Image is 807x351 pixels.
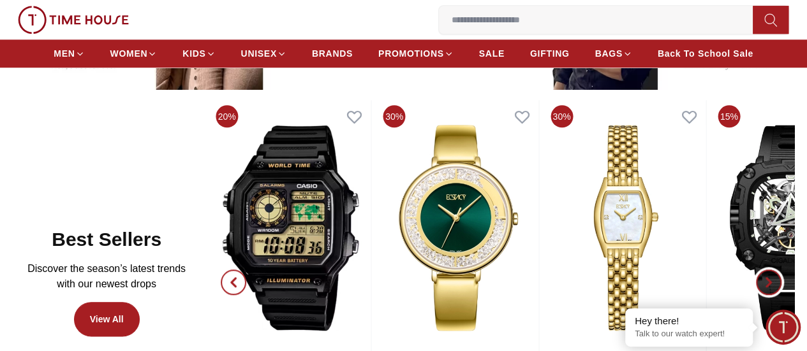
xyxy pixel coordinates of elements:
[530,42,570,65] a: GIFTING
[551,105,573,127] span: 30%
[18,6,129,34] img: ...
[766,310,801,345] div: Chat Widget
[530,47,570,60] span: GIFTING
[241,42,286,65] a: UNISEX
[312,42,353,65] a: BRANDS
[54,47,75,60] span: MEN
[378,47,444,60] span: PROMOTIONS
[241,47,277,60] span: UNISEX
[479,42,505,65] a: SALE
[595,47,622,60] span: BAGS
[110,47,148,60] span: WOMEN
[378,42,454,65] a: PROMOTIONS
[635,329,743,340] p: Talk to our watch expert!
[74,302,140,336] a: View All
[658,47,753,60] span: Back To School Sale
[110,42,158,65] a: WOMEN
[718,105,740,127] span: 15%
[479,47,505,60] span: SALE
[383,105,406,127] span: 30%
[52,228,161,251] h2: Best Sellers
[312,47,353,60] span: BRANDS
[182,47,205,60] span: KIDS
[595,42,632,65] a: BAGS
[182,42,215,65] a: KIDS
[54,42,84,65] a: MEN
[658,42,753,65] a: Back To School Sale
[23,261,190,292] p: Discover the season’s latest trends with our newest drops
[635,315,743,327] div: Hey there!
